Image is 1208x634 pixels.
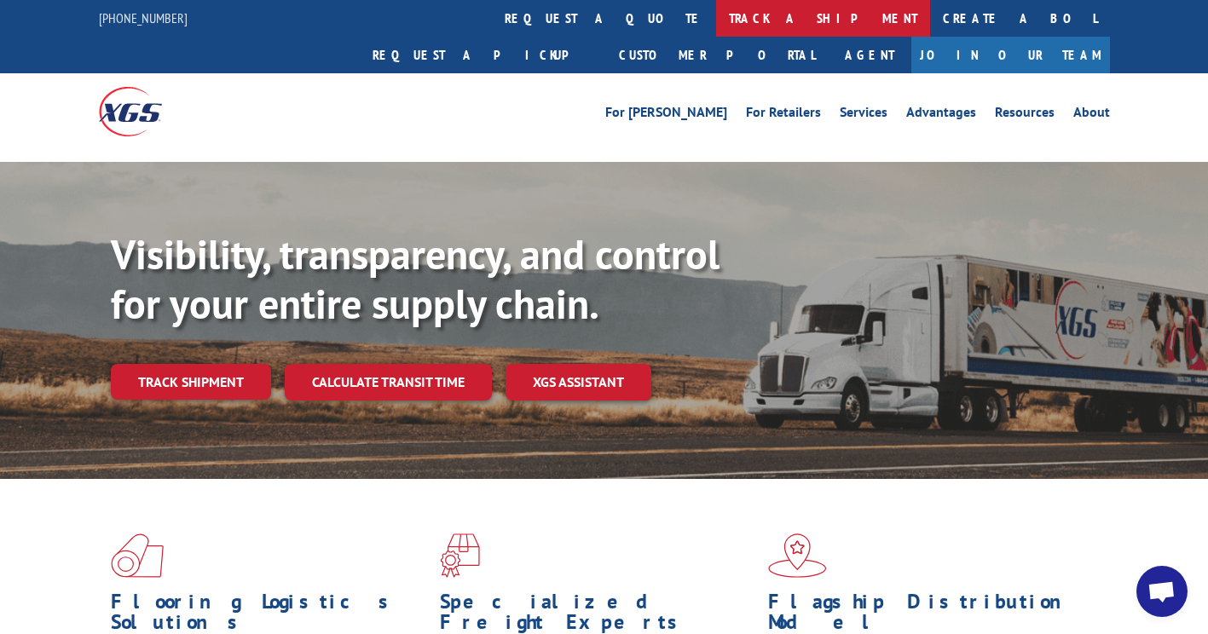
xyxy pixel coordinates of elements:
[506,364,651,401] a: XGS ASSISTANT
[746,106,821,124] a: For Retailers
[360,37,606,73] a: Request a pickup
[606,37,828,73] a: Customer Portal
[828,37,911,73] a: Agent
[99,9,188,26] a: [PHONE_NUMBER]
[111,228,720,330] b: Visibility, transparency, and control for your entire supply chain.
[285,364,492,401] a: Calculate transit time
[840,106,887,124] a: Services
[1136,566,1188,617] a: Open chat
[768,533,827,578] img: xgs-icon-flagship-distribution-model-red
[111,364,271,400] a: Track shipment
[605,106,727,124] a: For [PERSON_NAME]
[1073,106,1110,124] a: About
[906,106,976,124] a: Advantages
[111,533,164,578] img: xgs-icon-total-supply-chain-intelligence-red
[440,533,480,578] img: xgs-icon-focused-on-flooring-red
[911,37,1110,73] a: Join Our Team
[995,106,1055,124] a: Resources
